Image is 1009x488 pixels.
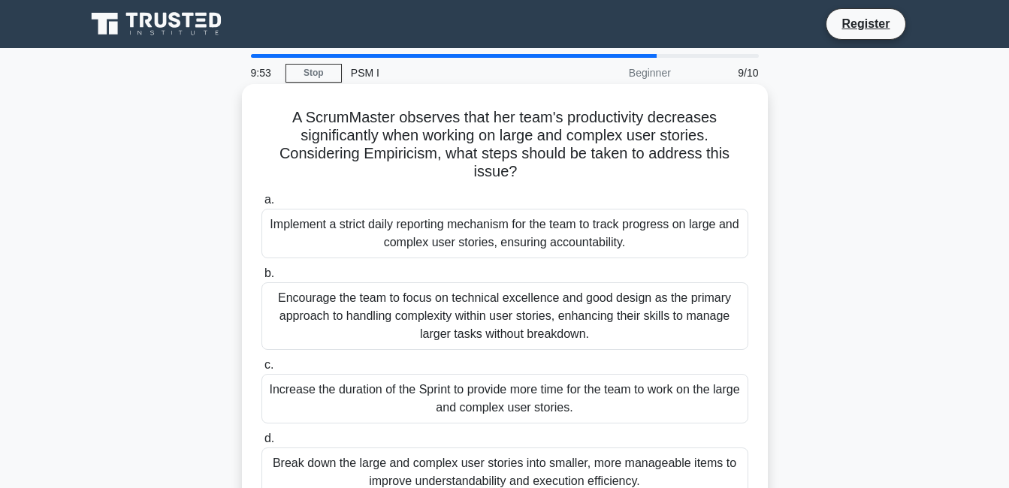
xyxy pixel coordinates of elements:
span: a. [264,193,274,206]
div: 9/10 [680,58,768,88]
a: Register [832,14,899,33]
span: d. [264,432,274,444]
div: Implement a strict daily reporting mechanism for the team to track progress on large and complex ... [261,209,748,258]
a: Stop [285,64,342,83]
div: 9:53 [242,58,285,88]
div: Increase the duration of the Sprint to provide more time for the team to work on the large and co... [261,374,748,423]
div: Beginner [548,58,680,88]
span: c. [264,358,273,371]
div: PSM I [342,58,548,88]
span: b. [264,267,274,279]
div: Encourage the team to focus on technical excellence and good design as the primary approach to ha... [261,282,748,350]
h5: A ScrumMaster observes that her team's productivity decreases significantly when working on large... [260,108,750,182]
